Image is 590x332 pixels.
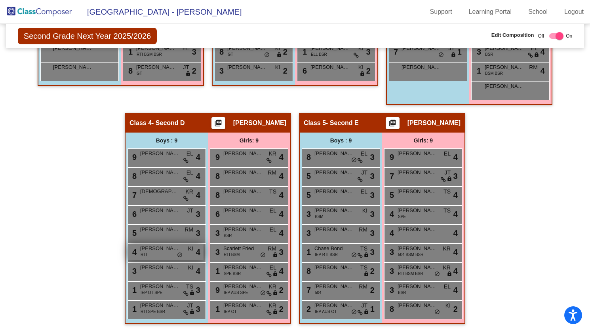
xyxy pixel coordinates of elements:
span: EL [270,207,276,215]
span: Class 4 [129,119,152,127]
span: 4 [196,189,200,201]
span: do_not_disturb_alt [351,157,357,163]
span: [PERSON_NAME] [398,283,437,290]
span: 1 [370,303,375,315]
span: IEP RTI BSR [315,252,338,258]
span: BSM [315,214,324,220]
span: EL [444,283,451,291]
span: lock [447,271,452,277]
span: 4 [279,189,284,201]
span: lock [447,176,452,182]
span: 7 [130,191,137,199]
span: lock [189,290,195,296]
span: [PERSON_NAME] [140,150,180,157]
span: 2 [192,65,196,77]
span: RTI SPE BSR [141,309,165,315]
span: 3 [388,267,394,275]
span: 5 [130,229,137,237]
span: [PERSON_NAME] [PERSON_NAME] [140,226,180,233]
span: 2 [370,265,375,277]
span: lock [272,309,278,315]
span: 504 [315,290,322,296]
span: TS [360,264,367,272]
span: 2 [283,65,287,77]
span: [PERSON_NAME] [223,150,263,157]
span: 2 [370,284,375,296]
span: 3 [217,66,224,75]
mat-icon: picture_as_pdf [213,119,223,130]
span: RM [359,226,367,234]
span: [PERSON_NAME] [140,302,180,309]
span: 8 [388,305,394,313]
span: 3 [370,227,375,239]
span: JT [361,302,367,310]
span: 4 [453,227,458,239]
span: 3 [196,208,200,220]
span: EL [361,188,367,196]
span: lock [364,271,369,277]
span: Class 5 [304,119,326,127]
span: [PERSON_NAME] [398,302,437,309]
span: [PERSON_NAME] [223,283,263,290]
span: 4 [279,208,284,220]
span: RTI BSM [224,252,240,258]
span: [PERSON_NAME] [140,283,180,290]
span: EL [361,150,367,158]
span: KR [269,302,276,310]
span: RM [268,169,276,177]
span: 504 BSM BSR [398,252,423,258]
span: do_not_disturb_alt [434,309,440,315]
span: [GEOGRAPHIC_DATA] - [PERSON_NAME] [79,6,242,18]
span: IEP OT SPE [141,290,162,296]
span: 2 [453,303,458,315]
span: [PERSON_NAME] [223,302,263,309]
span: do_not_disturb_alt [351,252,357,258]
span: KR [443,245,451,253]
span: SPE [398,214,406,220]
span: 3 [388,286,394,294]
span: 8 [305,267,311,275]
span: 4 [196,246,200,258]
span: RM [529,63,538,72]
span: KR [186,188,193,196]
span: [PERSON_NAME] [227,63,267,71]
span: 5 [305,191,311,199]
span: KI [275,44,280,53]
span: [PERSON_NAME] [53,63,93,71]
span: RTI BSM BSR [398,271,423,277]
span: 4 [388,229,394,237]
span: [PERSON_NAME] [398,207,437,214]
span: JT [444,169,451,177]
span: 7 [392,47,398,56]
span: 4 [453,265,458,277]
span: 3 [213,248,220,256]
span: 4 [196,170,200,182]
span: 1 [130,305,137,313]
span: 5 [388,191,394,199]
span: EL [187,150,193,158]
span: KI [445,302,451,310]
span: [PERSON_NAME] [140,264,180,271]
div: Girls: 9 [382,133,464,148]
span: [PERSON_NAME] [398,169,437,176]
span: 8 [130,172,137,180]
span: JT [183,63,189,72]
span: lock [451,52,456,58]
span: Edit Composition [491,31,534,39]
span: 1 [213,305,220,313]
span: 4 [196,151,200,163]
span: 8 [217,47,224,56]
span: IEP AUS SPE [224,290,248,296]
span: 5 [305,172,311,180]
span: EL [187,169,193,177]
span: 3 [370,208,375,220]
span: 8 [305,153,311,161]
span: 4 [279,227,284,239]
span: lock [272,252,278,258]
span: KI [358,63,364,72]
span: [PERSON_NAME] [398,150,437,157]
span: [PERSON_NAME] [314,188,354,195]
span: 4 [388,210,394,218]
span: 3 [196,284,200,296]
span: do_not_disturb_alt [260,252,266,258]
